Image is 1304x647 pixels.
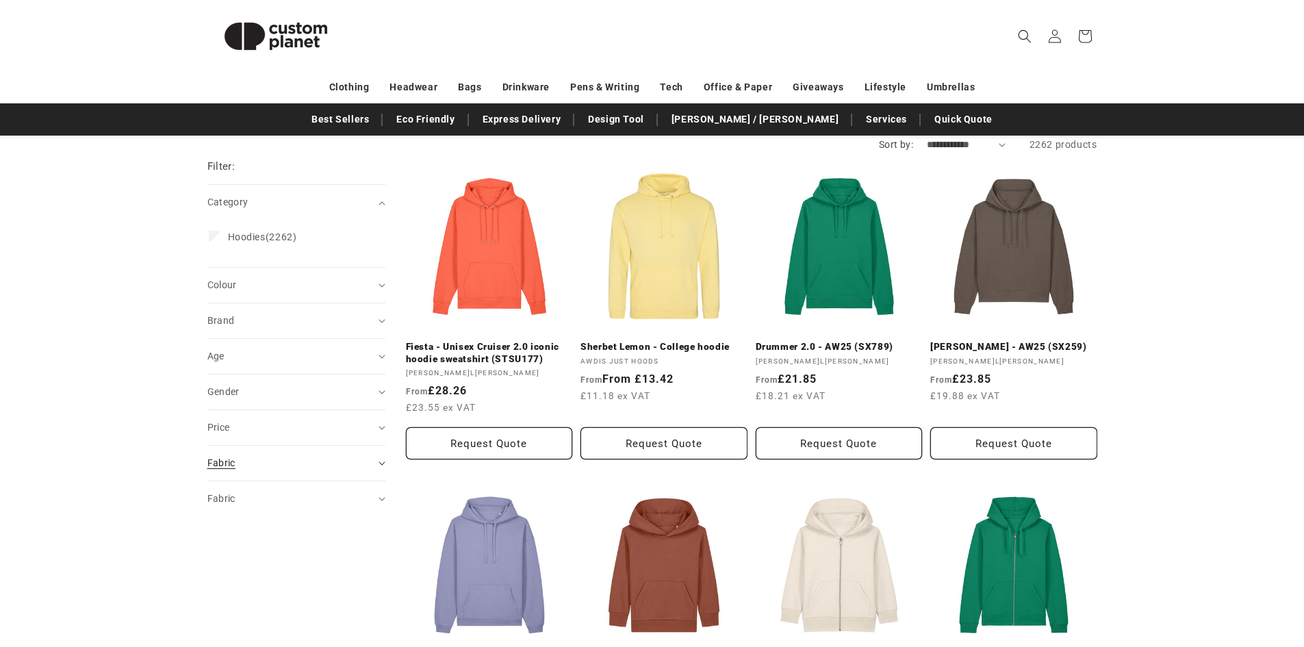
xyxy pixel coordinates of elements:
a: Clothing [329,75,370,99]
span: 2262 products [1030,139,1097,150]
span: Price [207,422,230,433]
summary: Gender (0 selected) [207,375,385,409]
a: Giveaways [793,75,843,99]
summary: Fabric (0 selected) [207,481,385,516]
a: Drummer 2.0 - AW25 (SX789) [756,341,923,353]
button: Request Quote [406,427,573,459]
summary: Category (0 selected) [207,185,385,220]
button: Request Quote [756,427,923,459]
summary: Fabric (0 selected) [207,446,385,481]
summary: Brand (0 selected) [207,303,385,338]
a: Best Sellers [305,107,376,131]
a: Eco Friendly [389,107,461,131]
span: Gender [207,386,240,397]
span: Age [207,351,225,361]
iframe: Chat Widget [1075,499,1304,647]
span: Category [207,196,248,207]
a: Fiesta - Unisex Cruiser 2.0 iconic hoodie sweatshirt (STSU177) [406,341,573,365]
a: Design Tool [581,107,651,131]
summary: Search [1010,21,1040,51]
summary: Price [207,410,385,445]
a: Office & Paper [704,75,772,99]
a: Bags [458,75,481,99]
a: Headwear [389,75,437,99]
summary: Colour (0 selected) [207,268,385,303]
a: Express Delivery [476,107,568,131]
span: Fabric [207,493,235,504]
a: Drinkware [502,75,550,99]
a: Umbrellas [927,75,975,99]
span: Brand [207,315,235,326]
button: Request Quote [930,427,1097,459]
img: Custom Planet [207,5,344,67]
span: Hoodies [228,231,266,242]
span: Fabric [207,457,235,468]
summary: Age (0 selected) [207,339,385,374]
a: [PERSON_NAME] / [PERSON_NAME] [665,107,845,131]
a: Quick Quote [928,107,999,131]
a: Sherbet Lemon - College hoodie [580,341,747,353]
span: (2262) [228,231,297,243]
a: Services [859,107,914,131]
h2: Filter: [207,159,235,175]
a: [PERSON_NAME] - AW25 (SX259) [930,341,1097,353]
a: Tech [660,75,682,99]
span: Colour [207,279,237,290]
button: Request Quote [580,427,747,459]
a: Pens & Writing [570,75,639,99]
label: Sort by: [879,139,913,150]
a: Lifestyle [865,75,906,99]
